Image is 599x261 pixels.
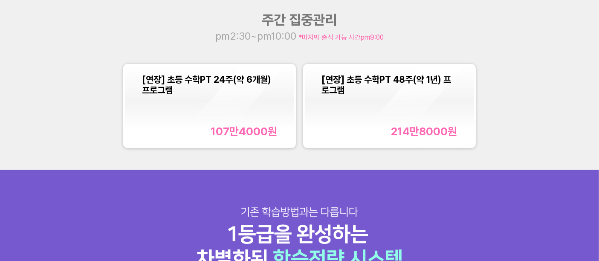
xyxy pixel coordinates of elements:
span: 주간 집중관리 [262,12,337,28]
span: [연장] 초등 수학PT 24주(약 6개월) 프로그램 [142,74,271,96]
div: 107만4000 원 [211,125,277,138]
span: [연장] 초등 수학PT 48주(약 1년) 프로그램 [322,74,451,96]
span: pm2:30~pm10:00 [215,30,299,42]
span: *마지막 출석 가능 시간 pm9:00 [299,33,384,41]
div: 214만8000 원 [391,125,457,138]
